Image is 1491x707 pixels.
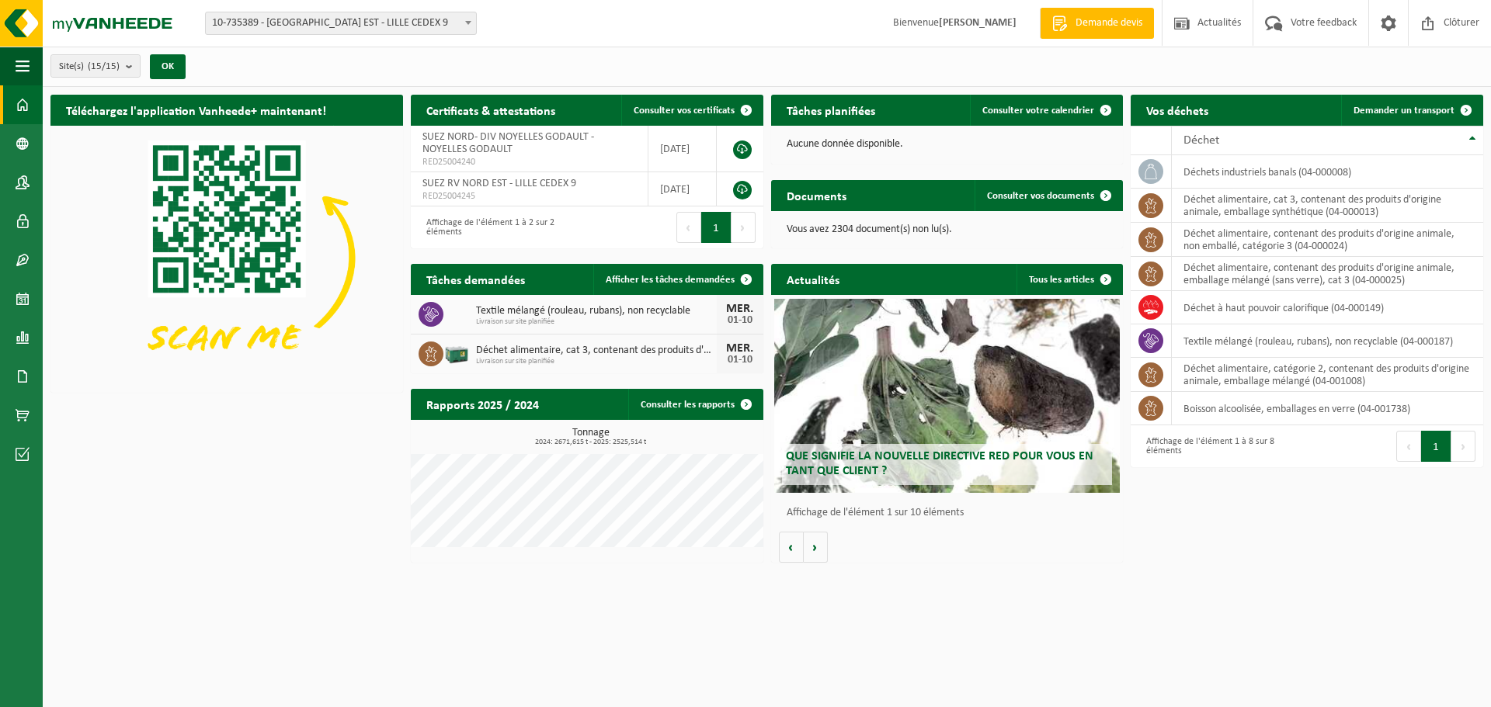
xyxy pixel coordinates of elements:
[88,61,120,71] count: (15/15)
[443,339,470,366] img: PB-LB-0680-HPE-GN-01
[1421,431,1451,462] button: 1
[1172,155,1483,189] td: déchets industriels banals (04-000008)
[774,299,1120,493] a: Que signifie la nouvelle directive RED pour vous en tant que client ?
[411,95,571,125] h2: Certificats & attestations
[725,315,756,326] div: 01-10
[1172,291,1483,324] td: déchet à haut pouvoir calorifique (04-000149)
[725,342,756,355] div: MER.
[422,131,594,155] span: SUEZ NORD- DIV NOYELLES GODAULT - NOYELLES GODAULT
[205,12,477,35] span: 10-735389 - SUEZ RV NORD EST - LILLE CEDEX 9
[411,264,540,294] h2: Tâches demandées
[771,180,862,210] h2: Documents
[50,126,403,390] img: Download de VHEPlus App
[628,389,762,420] a: Consulter les rapports
[1072,16,1146,31] span: Demande devis
[1354,106,1455,116] span: Demander un transport
[676,212,701,243] button: Previous
[804,532,828,563] button: Volgende
[150,54,186,79] button: OK
[476,317,717,327] span: Livraison sur site planifiée
[725,355,756,366] div: 01-10
[779,532,804,563] button: Vorige
[648,172,718,206] td: [DATE]
[701,212,732,243] button: 1
[987,191,1094,201] span: Consulter vos documents
[422,178,576,189] span: SUEZ RV NORD EST - LILLE CEDEX 9
[1017,264,1121,295] a: Tous les articles
[419,438,763,446] span: 2024: 2671,615 t - 2025: 2525,514 t
[476,305,717,317] span: Textile mélangé (rouleau, rubans), non recyclable
[725,303,756,315] div: MER.
[732,212,756,243] button: Next
[206,12,476,34] span: 10-735389 - SUEZ RV NORD EST - LILLE CEDEX 9
[422,190,636,203] span: RED25004245
[1172,324,1483,358] td: textile mélangé (rouleau, rubans), non recyclable (04-000187)
[50,95,342,125] h2: Téléchargez l'application Vanheede+ maintenant!
[771,95,891,125] h2: Tâches planifiées
[1131,95,1224,125] h2: Vos déchets
[1138,429,1299,463] div: Affichage de l'élément 1 à 8 sur 8 éléments
[476,357,717,366] span: Livraison sur site planifiée
[1040,8,1154,39] a: Demande devis
[970,95,1121,126] a: Consulter votre calendrier
[1396,431,1421,462] button: Previous
[1183,134,1219,147] span: Déchet
[1172,223,1483,257] td: déchet alimentaire, contenant des produits d'origine animale, non emballé, catégorie 3 (04-000024)
[1172,189,1483,223] td: déchet alimentaire, cat 3, contenant des produits d'origine animale, emballage synthétique (04-00...
[422,156,636,168] span: RED25004240
[634,106,735,116] span: Consulter vos certificats
[939,17,1017,29] strong: [PERSON_NAME]
[476,345,717,357] span: Déchet alimentaire, cat 3, contenant des produits d'origine animale, emballage s...
[648,126,718,172] td: [DATE]
[787,139,1108,150] p: Aucune donnée disponible.
[975,180,1121,211] a: Consulter vos documents
[411,389,554,419] h2: Rapports 2025 / 2024
[59,55,120,78] span: Site(s)
[593,264,762,295] a: Afficher les tâches demandées
[771,264,855,294] h2: Actualités
[982,106,1094,116] span: Consulter votre calendrier
[1172,358,1483,392] td: déchet alimentaire, catégorie 2, contenant des produits d'origine animale, emballage mélangé (04-...
[787,224,1108,235] p: Vous avez 2304 document(s) non lu(s).
[787,508,1116,518] p: Affichage de l'élément 1 sur 10 éléments
[621,95,762,126] a: Consulter vos certificats
[1341,95,1482,126] a: Demander un transport
[606,275,735,285] span: Afficher les tâches demandées
[786,450,1093,477] span: Que signifie la nouvelle directive RED pour vous en tant que client ?
[50,54,141,78] button: Site(s)(15/15)
[1451,431,1475,462] button: Next
[1172,392,1483,425] td: boisson alcoolisée, emballages en verre (04-001738)
[419,428,763,446] h3: Tonnage
[419,210,579,244] div: Affichage de l'élément 1 à 2 sur 2 éléments
[1172,257,1483,291] td: déchet alimentaire, contenant des produits d'origine animale, emballage mélangé (sans verre), cat...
